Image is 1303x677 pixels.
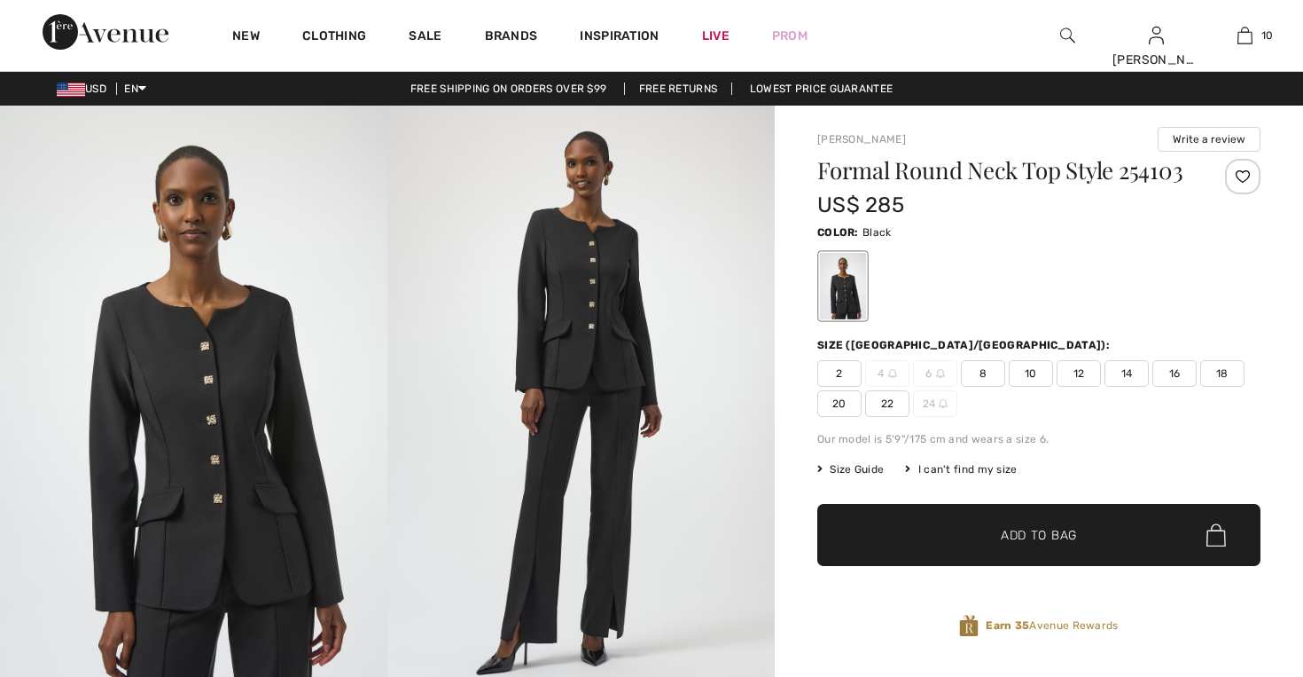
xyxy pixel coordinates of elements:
a: Lowest Price Guarantee [736,83,908,95]
span: Color: [817,226,859,239]
span: 16 [1152,360,1197,387]
div: Black [820,253,866,319]
span: EN [124,83,146,95]
a: Sign In [1149,27,1164,43]
span: 18 [1200,360,1244,387]
div: Size ([GEOGRAPHIC_DATA]/[GEOGRAPHIC_DATA]): [817,337,1113,353]
span: Black [862,226,892,239]
a: Live [702,27,730,45]
img: US Dollar [57,83,85,97]
img: My Bag [1237,25,1252,46]
strong: Earn 35 [986,619,1029,632]
img: Bag.svg [1206,523,1226,547]
span: 14 [1104,360,1149,387]
img: My Info [1149,25,1164,46]
img: Avenue Rewards [959,614,979,638]
span: 20 [817,390,862,417]
span: Inspiration [580,28,659,47]
span: 10 [1261,28,1274,43]
a: Free Returns [624,83,733,95]
a: Sale [409,28,441,47]
a: Brands [485,28,538,47]
a: 10 [1201,25,1288,46]
span: 12 [1057,360,1101,387]
h1: Formal Round Neck Top Style 254103 [817,159,1187,182]
a: Free shipping on orders over $99 [396,83,621,95]
button: Add to Bag [817,504,1260,566]
span: USD [57,83,113,95]
a: New [232,28,260,47]
span: Add to Bag [1001,526,1077,545]
span: Avenue Rewards [986,618,1118,634]
img: ring-m.svg [939,399,948,408]
span: 2 [817,360,862,387]
img: ring-m.svg [888,369,897,378]
span: 24 [913,390,957,417]
span: 10 [1009,360,1053,387]
span: 22 [865,390,909,417]
img: 1ère Avenue [43,14,168,50]
img: ring-m.svg [936,369,945,378]
a: Clothing [302,28,366,47]
span: 6 [913,360,957,387]
img: search the website [1060,25,1075,46]
div: [PERSON_NAME] [1112,51,1199,69]
div: Our model is 5'9"/175 cm and wears a size 6. [817,431,1260,447]
button: Write a review [1158,127,1260,152]
div: I can't find my size [905,461,1017,477]
span: 8 [961,360,1005,387]
span: Size Guide [817,461,884,477]
span: US$ 285 [817,193,904,217]
span: 4 [865,360,909,387]
a: [PERSON_NAME] [817,133,906,146]
a: Prom [772,27,808,45]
